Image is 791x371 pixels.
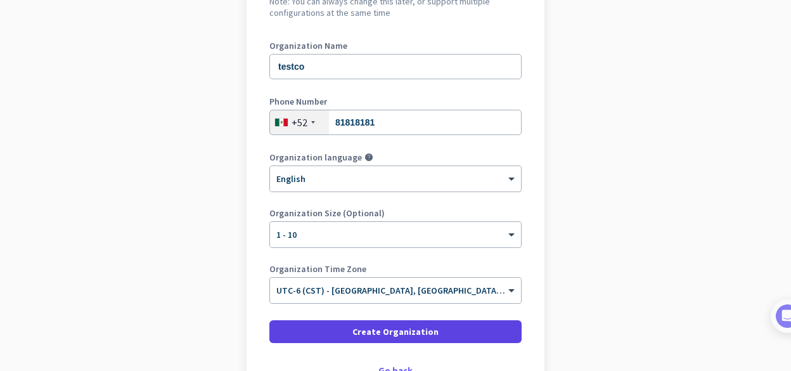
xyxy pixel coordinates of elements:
[269,153,362,162] label: Organization language
[269,320,522,343] button: Create Organization
[269,41,522,50] label: Organization Name
[292,116,307,129] div: +52
[352,325,439,338] span: Create Organization
[269,264,522,273] label: Organization Time Zone
[269,110,522,135] input: 200 123 4567
[269,97,522,106] label: Phone Number
[269,209,522,218] label: Organization Size (Optional)
[269,54,522,79] input: What is the name of your organization?
[364,153,373,162] i: help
